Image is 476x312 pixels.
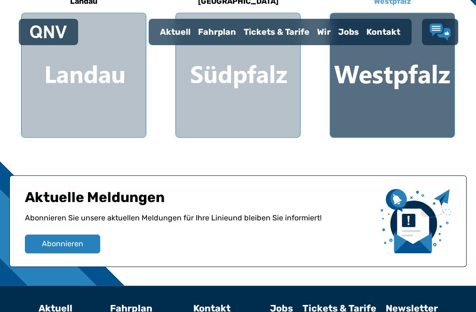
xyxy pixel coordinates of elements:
[334,20,363,44] a: Jobs
[42,238,83,250] span: Abonnieren
[363,20,404,44] a: Kontakt
[30,25,67,39] img: QNV Logo
[240,20,313,44] a: Tickets & Tarife
[194,20,240,44] a: Fahrplan
[429,23,451,40] a: Lob & Kritik
[30,23,67,41] a: QNV Logo
[313,20,334,44] a: Wir
[25,234,100,253] button: Abonnieren
[25,189,373,212] h1: Aktuelle Meldungen
[156,20,194,44] a: Aktuell
[381,189,451,253] img: newsletter
[25,212,373,234] p: Abonnieren Sie unsere aktuellen Meldungen für Ihre Linie und bleiben Sie informiert!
